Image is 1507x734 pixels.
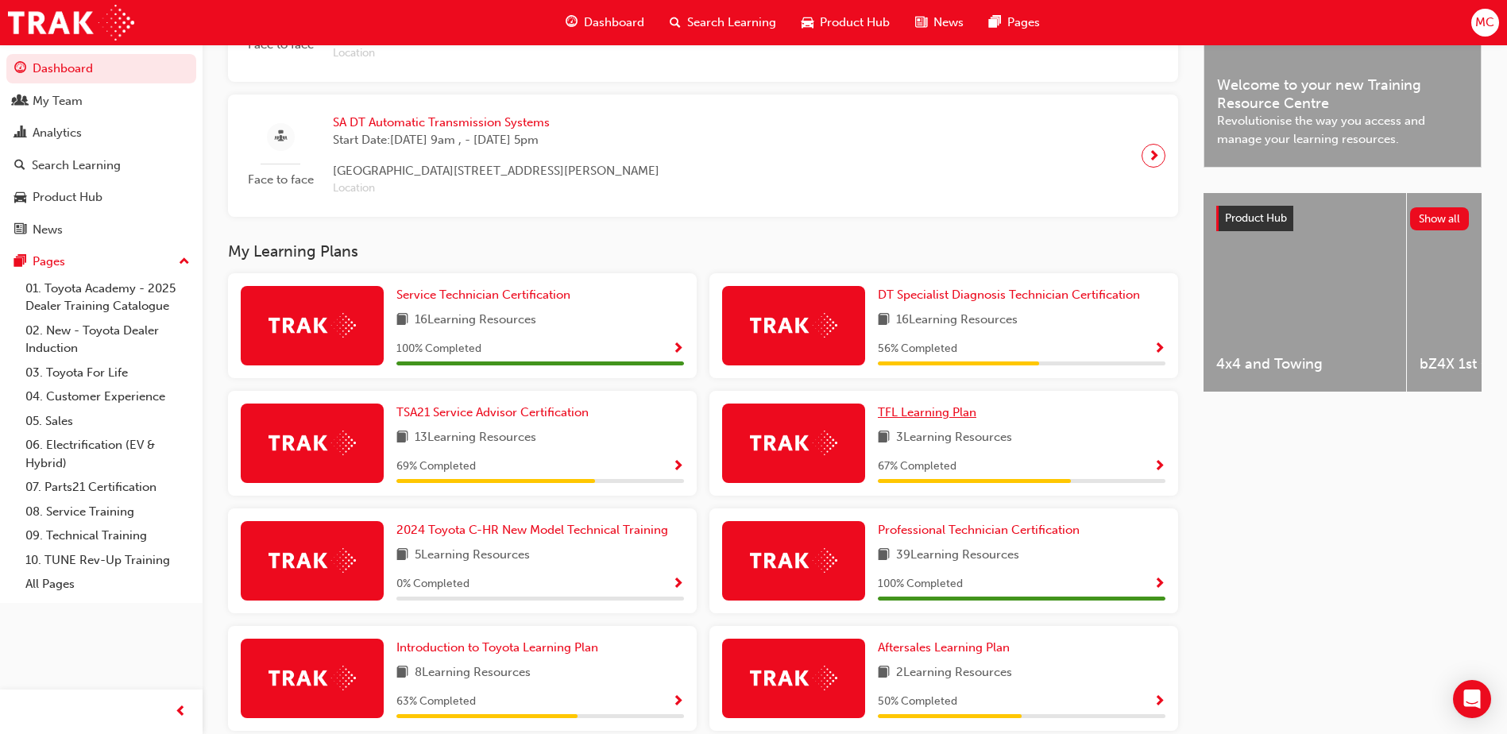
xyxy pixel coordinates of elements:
[6,51,196,247] button: DashboardMy TeamAnalyticsSearch LearningProduct HubNews
[672,692,684,712] button: Show Progress
[878,693,957,711] span: 50 % Completed
[396,639,605,657] a: Introduction to Toyota Learning Plan
[19,433,196,475] a: 06. Electrification (EV & Hybrid)
[396,405,589,419] span: TSA21 Service Advisor Certification
[396,404,595,422] a: TSA21 Service Advisor Certification
[878,663,890,683] span: book-icon
[1153,457,1165,477] button: Show Progress
[1153,692,1165,712] button: Show Progress
[878,404,983,422] a: TFL Learning Plan
[33,188,102,207] div: Product Hub
[1148,145,1160,167] span: next-icon
[175,702,187,722] span: prev-icon
[672,574,684,594] button: Show Progress
[14,126,26,141] span: chart-icon
[750,313,837,338] img: Trak
[1153,339,1165,359] button: Show Progress
[878,523,1080,537] span: Professional Technician Certification
[6,183,196,212] a: Product Hub
[933,14,964,32] span: News
[19,384,196,409] a: 04. Customer Experience
[1453,680,1491,718] div: Open Intercom Messenger
[657,6,789,39] a: search-iconSearch Learning
[976,6,1053,39] a: pages-iconPages
[14,255,26,269] span: pages-icon
[33,124,82,142] div: Analytics
[19,548,196,573] a: 10. TUNE Rev-Up Training
[802,13,813,33] span: car-icon
[14,159,25,173] span: search-icon
[1153,695,1165,709] span: Show Progress
[750,548,837,573] img: Trak
[396,340,481,358] span: 100 % Completed
[672,457,684,477] button: Show Progress
[396,311,408,330] span: book-icon
[989,13,1001,33] span: pages-icon
[14,191,26,205] span: car-icon
[896,663,1012,683] span: 2 Learning Resources
[8,5,134,41] a: Trak
[896,428,1012,448] span: 3 Learning Resources
[269,548,356,573] img: Trak
[1153,578,1165,592] span: Show Progress
[6,151,196,180] a: Search Learning
[1410,207,1470,230] button: Show all
[789,6,902,39] a: car-iconProduct Hub
[1471,9,1499,37] button: MC
[878,458,956,476] span: 67 % Completed
[333,114,659,132] span: SA DT Automatic Transmission Systems
[333,131,659,149] span: Start Date: [DATE] 9am , - [DATE] 5pm
[396,523,668,537] span: 2024 Toyota C-HR New Model Technical Training
[14,62,26,76] span: guage-icon
[396,663,408,683] span: book-icon
[33,253,65,271] div: Pages
[1007,14,1040,32] span: Pages
[269,431,356,455] img: Trak
[878,428,890,448] span: book-icon
[396,640,598,655] span: Introduction to Toyota Learning Plan
[687,14,776,32] span: Search Learning
[750,431,837,455] img: Trak
[672,695,684,709] span: Show Progress
[241,107,1165,204] a: Face to faceSA DT Automatic Transmission SystemsStart Date:[DATE] 9am , - [DATE] 5pm[GEOGRAPHIC_D...
[1216,355,1393,373] span: 4x4 and Towing
[179,252,190,272] span: up-icon
[19,523,196,548] a: 09. Technical Training
[6,87,196,116] a: My Team
[6,54,196,83] a: Dashboard
[333,162,659,180] span: [GEOGRAPHIC_DATA][STREET_ADDRESS][PERSON_NAME]
[878,521,1086,539] a: Professional Technician Certification
[672,342,684,357] span: Show Progress
[415,311,536,330] span: 16 Learning Resources
[396,693,476,711] span: 63 % Completed
[1217,76,1468,112] span: Welcome to your new Training Resource Centre
[396,458,476,476] span: 69 % Completed
[228,242,1178,261] h3: My Learning Plans
[672,339,684,359] button: Show Progress
[19,500,196,524] a: 08. Service Training
[878,405,976,419] span: TFL Learning Plan
[1475,14,1494,32] span: MC
[14,95,26,109] span: people-icon
[820,14,890,32] span: Product Hub
[1225,211,1287,225] span: Product Hub
[672,460,684,474] span: Show Progress
[415,663,531,683] span: 8 Learning Resources
[19,276,196,319] a: 01. Toyota Academy - 2025 Dealer Training Catalogue
[915,13,927,33] span: news-icon
[1217,112,1468,148] span: Revolutionise the way you access and manage your learning resources.
[275,127,287,147] span: sessionType_FACE_TO_FACE-icon
[32,156,121,175] div: Search Learning
[878,340,957,358] span: 56 % Completed
[6,215,196,245] a: News
[1204,193,1406,392] a: 4x4 and Towing
[269,313,356,338] img: Trak
[396,288,570,302] span: Service Technician Certification
[396,286,577,304] a: Service Technician Certification
[6,118,196,148] a: Analytics
[19,319,196,361] a: 02. New - Toyota Dealer Induction
[553,6,657,39] a: guage-iconDashboard
[333,44,659,63] span: Location
[878,311,890,330] span: book-icon
[670,13,681,33] span: search-icon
